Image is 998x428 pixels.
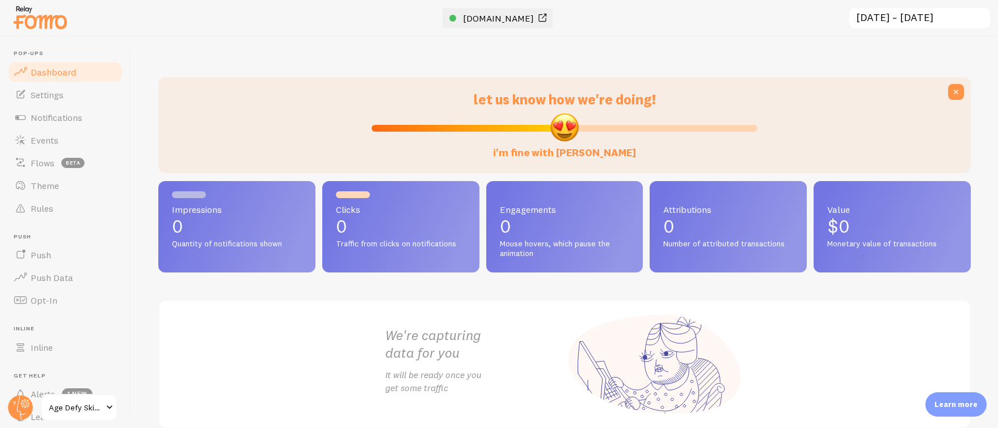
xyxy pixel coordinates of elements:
a: Events [7,129,124,152]
p: It will be ready once you get some traffic [385,368,565,395]
span: Alerts [31,388,55,400]
span: Dashboard [31,66,76,78]
span: Notifications [31,112,82,123]
a: Alerts 1 new [7,383,124,405]
p: 0 [336,217,466,236]
span: 1 new [62,388,92,400]
a: Inline [7,336,124,359]
h2: We're capturing data for you [385,326,565,362]
a: Flows beta [7,152,124,174]
img: fomo-relay-logo-orange.svg [12,3,69,32]
span: Opt-In [31,295,57,306]
span: Push [31,249,51,261]
span: Push Data [31,272,73,283]
span: Quantity of notifications shown [172,239,302,249]
span: Get Help [14,372,124,380]
a: Push Data [7,266,124,289]
span: let us know how we're doing! [474,91,656,108]
span: Mouse hovers, which pause the animation [500,239,630,259]
span: Events [31,135,58,146]
span: Push [14,233,124,241]
a: Age Defy Skin CF [41,394,117,421]
a: Rules [7,197,124,220]
span: Rules [31,203,53,214]
span: Theme [31,180,59,191]
span: Value [827,205,957,214]
a: Notifications [7,106,124,129]
span: Age Defy Skin CF [49,401,103,414]
p: 0 [172,217,302,236]
span: Clicks [336,205,466,214]
span: Attributions [663,205,793,214]
img: emoji.png [549,112,580,142]
a: Dashboard [7,61,124,83]
div: Learn more [925,392,987,417]
span: Flows [31,157,54,169]
p: Learn more [934,399,978,410]
a: Theme [7,174,124,197]
span: Traffic from clicks on notifications [336,239,466,249]
span: Pop-ups [14,50,124,57]
a: Push [7,244,124,266]
span: Settings [31,89,64,100]
span: $0 [827,215,850,237]
span: Inline [14,325,124,333]
span: beta [61,158,85,168]
span: Engagements [500,205,630,214]
span: Number of attributed transactions [663,239,793,249]
label: i'm fine with [PERSON_NAME] [493,135,636,160]
span: Impressions [172,205,302,214]
a: Settings [7,83,124,106]
p: 0 [500,217,630,236]
p: 0 [663,217,793,236]
span: Inline [31,342,53,353]
a: Opt-In [7,289,124,312]
span: Monetary value of transactions [827,239,957,249]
